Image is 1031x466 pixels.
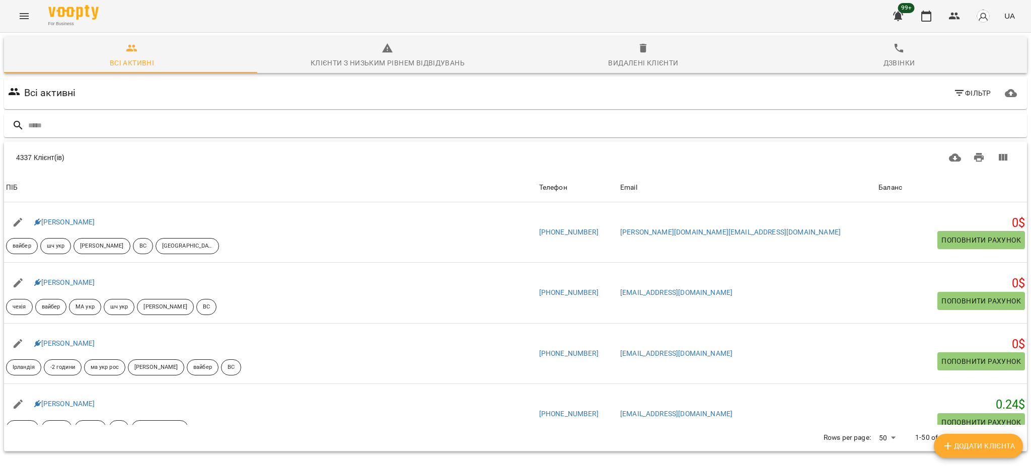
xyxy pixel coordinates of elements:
[13,363,35,372] p: Ірландія
[48,5,99,20] img: Voopty Logo
[34,339,95,347] a: [PERSON_NAME]
[967,145,991,170] button: Друк
[824,433,871,443] p: Rows per page:
[75,420,106,436] div: вайбер
[937,231,1025,249] button: Поповнити рахунок
[91,363,119,372] p: ма укр рос
[24,85,76,101] h6: Всі активні
[162,242,212,251] p: [GEOGRAPHIC_DATA]
[942,440,1015,452] span: Додати клієнта
[608,57,678,69] div: Видалені клієнти
[193,363,212,372] p: вайбер
[34,278,95,286] a: [PERSON_NAME]
[110,57,154,69] div: Всі активні
[991,145,1015,170] button: Вигляд колонок
[941,355,1021,367] span: Поповнити рахунок
[134,363,178,372] p: [PERSON_NAME]
[143,303,187,312] p: [PERSON_NAME]
[115,424,122,433] p: ВС
[84,359,125,375] div: ма укр рос
[13,424,32,433] p: Індивід
[878,397,1025,413] h5: 0.24 $
[620,182,874,194] span: Email
[539,349,599,357] a: [PHONE_NUMBER]
[35,299,67,315] div: вайбер
[937,352,1025,370] button: Поповнити рахунок
[620,288,732,296] a: [EMAIL_ADDRESS][DOMAIN_NAME]
[934,434,1023,458] button: Додати клієнта
[81,424,100,433] p: вайбер
[875,431,899,445] div: 50
[73,238,130,254] div: [PERSON_NAME]
[6,238,38,254] div: вайбер
[42,303,60,312] p: вайбер
[34,218,95,226] a: [PERSON_NAME]
[539,410,599,418] a: [PHONE_NUMBER]
[228,363,235,372] p: ВС
[48,424,66,433] p: шч укр
[943,145,967,170] button: Завантажити CSV
[13,242,31,251] p: вайбер
[953,87,991,99] span: Фільтр
[110,303,128,312] p: шч укр
[898,3,915,13] span: 99+
[915,433,956,443] p: 1-50 of 4337
[539,182,616,194] span: Телефон
[539,182,567,194] div: Телефон
[137,299,193,315] div: [PERSON_NAME]
[104,299,135,315] div: шч укр
[48,21,99,27] span: For Business
[221,359,241,375] div: ВС
[1000,7,1019,25] button: UA
[990,426,1014,450] button: Next Page
[878,276,1025,291] h5: 0 $
[41,420,72,436] div: шч укр
[4,141,1027,174] div: Table Toolbar
[16,152,503,163] div: 4337 Клієнт(ів)
[44,359,82,375] div: -2 години
[128,359,184,375] div: [PERSON_NAME]
[311,57,465,69] div: Клієнти з низьким рівнем відвідувань
[156,238,219,254] div: [GEOGRAPHIC_DATA]
[6,182,18,194] div: Sort
[620,349,732,357] a: [EMAIL_ADDRESS][DOMAIN_NAME]
[941,234,1021,246] span: Поповнити рахунок
[539,182,567,194] div: Sort
[941,295,1021,307] span: Поповнити рахунок
[13,303,26,312] p: чехія
[620,228,841,236] a: [PERSON_NAME][DOMAIN_NAME][EMAIL_ADDRESS][DOMAIN_NAME]
[47,242,65,251] p: шч укр
[131,420,188,436] div: [PERSON_NAME]
[878,215,1025,231] h5: 0 $
[620,182,637,194] div: Email
[138,424,181,433] p: [PERSON_NAME]
[139,242,146,251] p: ВС
[937,292,1025,310] button: Поповнити рахунок
[6,359,41,375] div: Ірландія
[539,288,599,296] a: [PHONE_NUMBER]
[883,57,915,69] div: Дзвінки
[40,238,71,254] div: шч укр
[6,299,33,315] div: чехія
[878,182,902,194] div: Sort
[109,420,129,436] div: ВС
[539,228,599,236] a: [PHONE_NUMBER]
[941,416,1021,428] span: Поповнити рахунок
[6,420,39,436] div: Індивід
[976,9,990,23] img: avatar_s.png
[878,182,902,194] div: Баланс
[620,182,637,194] div: Sort
[34,400,95,408] a: [PERSON_NAME]
[878,182,1025,194] span: Баланс
[1004,11,1015,21] span: UA
[203,303,210,312] p: ВС
[6,182,535,194] span: ПІБ
[50,363,75,372] p: -2 години
[80,242,123,251] p: [PERSON_NAME]
[878,337,1025,352] h5: 0 $
[12,4,36,28] button: Menu
[187,359,218,375] div: вайбер
[76,303,95,312] p: МА укр
[196,299,216,315] div: ВС
[133,238,153,254] div: ВС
